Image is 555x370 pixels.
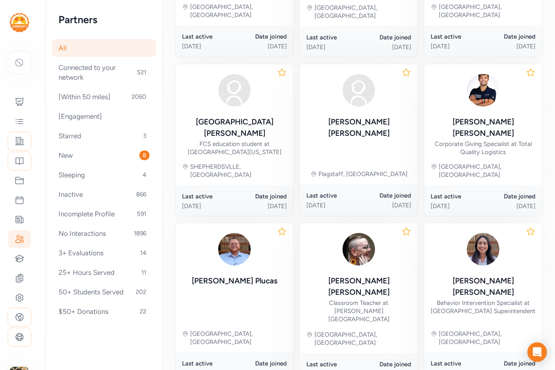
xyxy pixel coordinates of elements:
div: [GEOGRAPHIC_DATA], [GEOGRAPHIC_DATA] [190,3,287,19]
div: Sleeping [52,166,156,184]
div: [DATE] [182,42,234,50]
img: PiIR1MBZSf25XaStCP2T [464,230,503,269]
span: 22 [137,307,150,316]
div: [Engagement] [52,107,156,125]
div: Corporate Giving Specialist at Total Quality Logistics [431,140,535,156]
span: 4 [139,170,150,180]
div: Last active [182,192,234,200]
div: [PERSON_NAME] [PERSON_NAME] [431,275,535,298]
div: Date joined [359,33,411,41]
img: logo [10,13,29,32]
div: [GEOGRAPHIC_DATA] [PERSON_NAME] [182,116,287,139]
div: Date joined [234,33,287,41]
div: [Within 50 miles] [52,88,156,106]
div: FCS education student at [GEOGRAPHIC_DATA][US_STATE] [182,140,287,156]
img: F7RXjsmPTupYriFhEi29 [339,230,378,269]
div: Flagstaff, [GEOGRAPHIC_DATA] [319,170,408,178]
div: [GEOGRAPHIC_DATA], [GEOGRAPHIC_DATA] [314,4,411,20]
div: [GEOGRAPHIC_DATA], [GEOGRAPHIC_DATA] [314,331,411,347]
div: Date joined [483,33,535,41]
div: Starred [52,127,156,145]
div: Classroom Teacher at [PERSON_NAME][GEOGRAPHIC_DATA] [306,299,411,323]
span: 202 [132,287,150,297]
div: [GEOGRAPHIC_DATA], [GEOGRAPHIC_DATA] [439,330,535,346]
div: SHEPHERDSVLLE, [GEOGRAPHIC_DATA] [190,163,287,179]
div: 50+ Students Served [52,283,156,301]
div: [DATE] [359,201,411,209]
div: Last active [182,359,234,368]
div: Incomplete Profile [52,205,156,223]
div: [DATE] [483,42,535,50]
img: avatar38fbb18c.svg [339,71,378,110]
span: 591 [134,209,150,219]
div: [PERSON_NAME] [PERSON_NAME] [306,116,411,139]
div: Last active [431,192,483,200]
div: Date joined [359,192,411,200]
div: Last active [306,192,359,200]
img: m6ddw7RrQUOwAd8T4QXU [215,230,254,269]
span: 8 [139,150,150,160]
div: Last active [431,33,483,41]
div: Date joined [234,359,287,368]
div: 3+ Evaluations [52,244,156,262]
div: [PERSON_NAME] [PERSON_NAME] [431,116,535,139]
div: New [52,146,156,164]
span: 866 [133,189,150,199]
div: Date joined [359,360,411,368]
div: Last active [182,33,234,41]
span: 3 [140,131,150,141]
div: Last active [431,359,483,368]
div: Date joined [483,359,535,368]
div: [DATE] [431,42,483,50]
img: PwVGwpG4Qn2VizLpTnOW [464,71,503,110]
div: Behavior Intervention Specialist at [GEOGRAPHIC_DATA] Superintendent [431,299,535,315]
div: [DATE] [234,42,287,50]
div: Last active [306,360,359,368]
div: 25+ Hours Served [52,263,156,281]
div: No Interactions [52,224,156,242]
div: [DATE] [234,202,287,210]
span: 521 [134,67,150,77]
span: 2060 [128,92,150,102]
img: avatar38fbb18c.svg [215,71,254,110]
div: Inactive [52,185,156,203]
h2: Partners [59,13,150,26]
div: [GEOGRAPHIC_DATA], [GEOGRAPHIC_DATA] [439,3,535,19]
div: [GEOGRAPHIC_DATA], [GEOGRAPHIC_DATA] [190,330,287,346]
div: Open Intercom Messenger [527,342,547,362]
span: 1896 [130,229,150,238]
div: [DATE] [306,201,359,209]
div: All [52,39,156,57]
div: [DATE] [182,202,234,210]
div: Last active [306,33,359,41]
span: 11 [138,268,150,277]
div: [DATE] [306,43,359,51]
div: $50+ Donations [52,303,156,320]
div: [GEOGRAPHIC_DATA], [GEOGRAPHIC_DATA] [439,163,535,179]
div: [PERSON_NAME] [PERSON_NAME] [306,275,411,298]
span: 14 [137,248,150,258]
div: [DATE] [359,43,411,51]
div: [PERSON_NAME] Plucas [192,275,277,287]
div: Date joined [234,192,287,200]
div: Connected to your network [52,59,156,86]
div: [DATE] [483,202,535,210]
div: [DATE] [431,202,483,210]
div: Date joined [483,192,535,200]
